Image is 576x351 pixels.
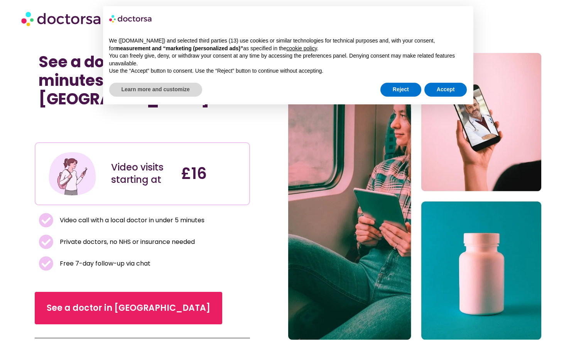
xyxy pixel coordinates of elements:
[39,116,154,125] iframe: Customer reviews powered by Trustpilot
[109,37,467,52] p: We ([DOMAIN_NAME]) and selected third parties (13) use cookies or similar technologies for techni...
[39,125,246,135] iframe: Customer reviews powered by Trustpilot
[111,161,173,186] div: Video visits starting at
[47,149,97,199] img: Illustration depicting a young woman in a casual outfit, engaged with her smartphone. She has a p...
[424,83,467,97] button: Accept
[115,45,243,51] strong: measurement and “marketing (personalized ads)”
[181,164,243,183] h4: £16
[58,215,204,226] span: Video call with a local doctor in under 5 minutes
[109,52,467,67] p: You can freely give, deny, or withdraw your consent at any time by accessing the preferences pane...
[58,237,195,247] span: Private doctors, no NHS or insurance needed
[109,67,467,75] p: Use the “Accept” button to consent. Use the “Reject” button to continue without accepting.
[286,45,317,51] a: cookie policy
[39,53,246,108] h1: See a doctor online in minutes in [GEOGRAPHIC_DATA]
[380,83,421,97] button: Reject
[58,258,150,269] span: Free 7-day follow-up via chat
[47,302,210,314] span: See a doctor in [GEOGRAPHIC_DATA]
[109,83,202,97] button: Learn more and customize
[109,12,152,25] img: logo
[35,292,222,324] a: See a doctor in [GEOGRAPHIC_DATA]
